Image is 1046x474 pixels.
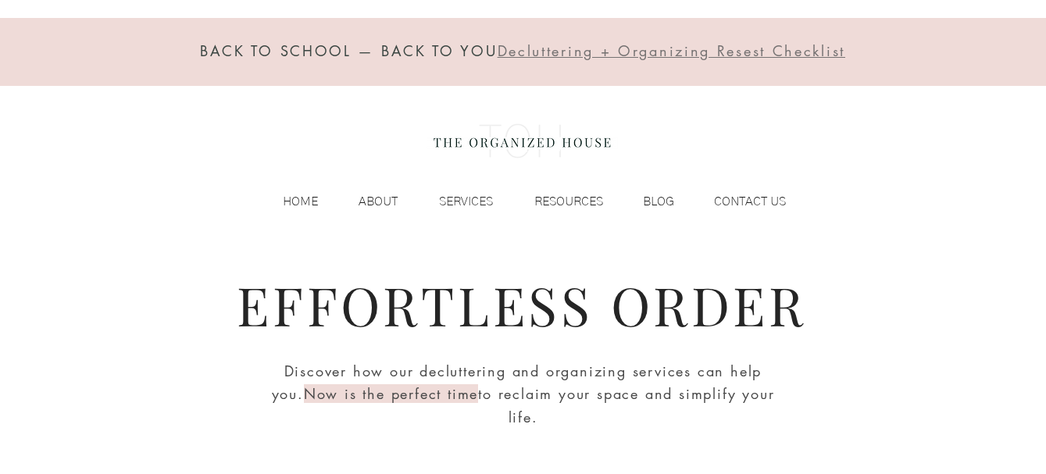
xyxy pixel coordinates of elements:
[251,190,326,213] a: HOME
[251,190,794,213] nav: Site
[275,190,326,213] p: HOME
[635,190,682,213] p: BLOG
[237,269,806,340] span: EFFORTLESS ORDER
[498,45,845,59] a: Decluttering + Organizing Resest Checklist
[427,110,618,173] img: the organized house
[682,190,794,213] a: CONTACT US
[501,190,611,213] a: RESOURCES
[272,362,775,427] span: Discover how our decluttering and organizing services can help you. to reclaim your space and sim...
[527,190,611,213] p: RESOURCES
[351,190,405,213] p: ABOUT
[431,190,501,213] p: SERVICES
[304,384,478,403] span: Now is the perfect time
[706,190,794,213] p: CONTACT US
[326,190,405,213] a: ABOUT
[405,190,501,213] a: SERVICES
[200,41,498,60] span: BACK TO SCHOOL — BACK TO YOU
[611,190,682,213] a: BLOG
[498,41,845,60] span: Decluttering + Organizing Resest Checklist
